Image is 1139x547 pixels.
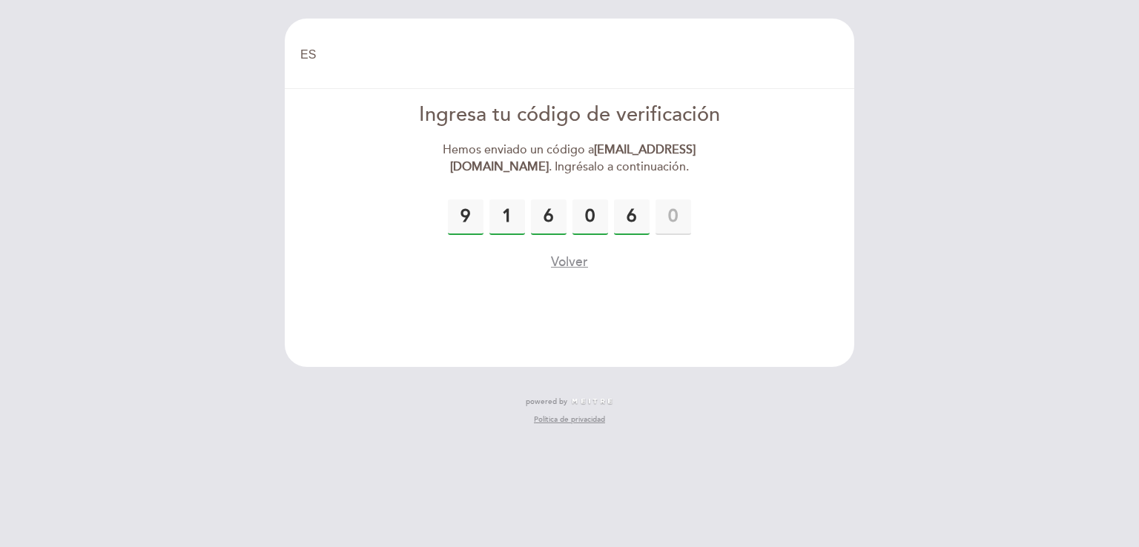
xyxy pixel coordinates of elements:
input: 0 [489,199,525,235]
input: 0 [656,199,691,235]
img: MEITRE [571,398,613,405]
input: 0 [531,199,567,235]
a: powered by [526,397,613,407]
input: 0 [572,199,608,235]
input: 0 [448,199,483,235]
button: Volver [551,253,588,271]
div: Hemos enviado un código a . Ingrésalo a continuación. [400,142,740,176]
strong: [EMAIL_ADDRESS][DOMAIN_NAME] [450,142,696,174]
input: 0 [614,199,650,235]
a: Política de privacidad [534,414,605,425]
div: Ingresa tu código de verificación [400,101,740,130]
span: powered by [526,397,567,407]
